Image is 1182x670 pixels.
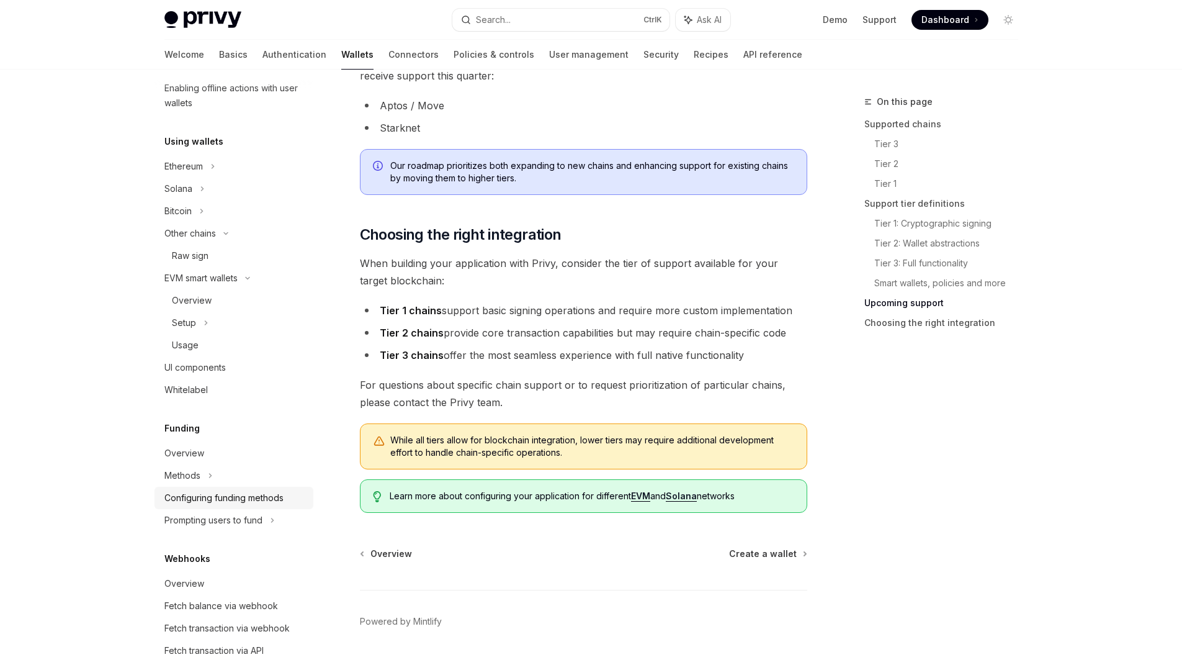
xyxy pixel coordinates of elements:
[164,421,200,436] h5: Funding
[360,346,807,364] li: offer the most seamless experience with full native functionality
[729,548,806,560] a: Create a wallet
[390,490,794,502] span: Learn more about configuring your application for different and networks
[476,12,511,27] div: Search...
[172,248,208,263] div: Raw sign
[390,434,794,459] span: While all tiers allow for blockchain integration, lower tiers may require additional development ...
[864,313,1028,333] a: Choosing the right integration
[697,14,722,26] span: Ask AI
[164,11,241,29] img: light logo
[874,273,1028,293] a: Smart wallets, policies and more
[172,338,199,353] div: Usage
[694,40,728,70] a: Recipes
[164,360,226,375] div: UI components
[360,324,807,342] li: provide core transaction capabilities but may require chain-specific code
[154,334,313,356] a: Usage
[864,194,1028,214] a: Support tier definitions
[154,77,313,114] a: Enabling offline actions with user wallets
[164,599,278,613] div: Fetch balance via webhook
[154,595,313,617] a: Fetch balance via webhook
[154,640,313,662] a: Fetch transaction via API
[729,548,797,560] span: Create a wallet
[164,159,203,174] div: Ethereum
[373,435,385,448] svg: Warning
[549,40,629,70] a: User management
[874,134,1028,154] a: Tier 3
[154,245,313,267] a: Raw sign
[360,97,807,114] li: Aptos / Move
[452,9,669,31] button: Search...CtrlK
[164,271,238,286] div: EVM smart wallets
[154,487,313,509] a: Configuring funding methods
[874,154,1028,174] a: Tier 2
[164,383,208,397] div: Whitelabel
[874,233,1028,253] a: Tier 2: Wallet abstractions
[164,40,204,70] a: Welcome
[874,253,1028,273] a: Tier 3: Full functionality
[373,161,385,173] svg: Info
[864,293,1028,313] a: Upcoming support
[874,214,1028,233] a: Tier 1: Cryptographic signing
[862,14,897,26] a: Support
[154,617,313,640] a: Fetch transaction via webhook
[390,160,794,184] span: Our roadmap prioritizes both expanding to new chains and enhancing support for existing chains by...
[360,225,562,245] span: Choosing the right integration
[998,10,1018,30] button: Toggle dark mode
[676,9,730,31] button: Ask AI
[643,40,679,70] a: Security
[911,10,988,30] a: Dashboard
[154,442,313,464] a: Overview
[388,40,439,70] a: Connectors
[360,255,807,289] span: When building your application with Privy, consider the tier of support available for your target...
[373,491,382,502] svg: Tip
[370,548,412,560] span: Overview
[454,40,534,70] a: Policies & controls
[874,174,1028,194] a: Tier 1
[380,327,444,339] strong: Tier 2 chains
[164,551,210,566] h5: Webhooks
[164,134,223,149] h5: Using wallets
[164,621,290,636] div: Fetch transaction via webhook
[631,491,650,502] a: EVM
[164,81,306,111] div: Enabling offline actions with user wallets
[743,40,802,70] a: API reference
[164,204,192,219] div: Bitcoin
[164,226,216,241] div: Other chains
[380,349,444,361] strong: Tier 3 chains
[360,302,807,319] li: support basic signing operations and require more custom implementation
[360,615,442,628] a: Powered by Mintlify
[341,40,374,70] a: Wallets
[380,304,442,317] strong: Tier 1 chains
[864,114,1028,134] a: Supported chains
[164,576,204,591] div: Overview
[164,513,262,528] div: Prompting users to fund
[172,293,212,308] div: Overview
[262,40,326,70] a: Authentication
[360,376,807,411] span: For questions about specific chain support or to request prioritization of particular chains, ple...
[154,356,313,379] a: UI components
[164,643,264,658] div: Fetch transaction via API
[154,379,313,401] a: Whitelabel
[643,15,662,25] span: Ctrl K
[172,315,196,330] div: Setup
[164,446,204,461] div: Overview
[877,94,933,109] span: On this page
[164,491,284,505] div: Configuring funding methods
[154,573,313,595] a: Overview
[360,119,807,137] li: Starknet
[921,14,969,26] span: Dashboard
[154,289,313,312] a: Overview
[361,548,412,560] a: Overview
[164,181,192,196] div: Solana
[219,40,248,70] a: Basics
[666,491,697,502] a: Solana
[164,468,200,483] div: Methods
[823,14,848,26] a: Demo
